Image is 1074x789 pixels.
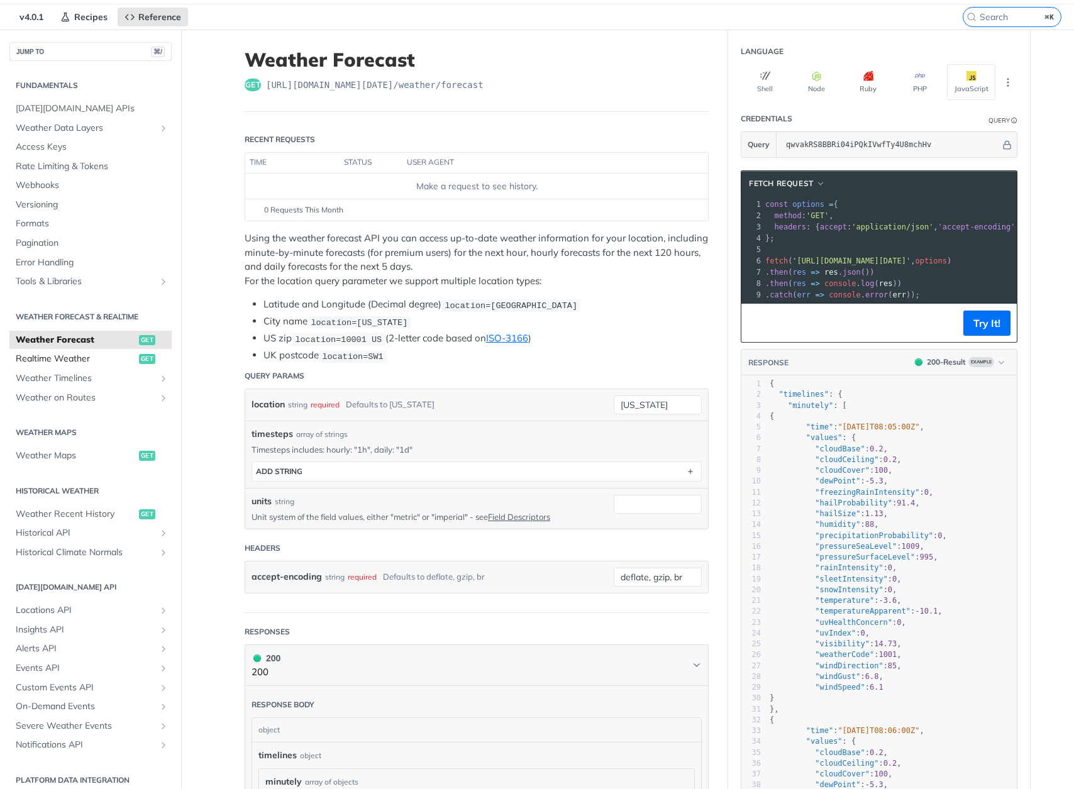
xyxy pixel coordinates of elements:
a: ISO-3166 [486,332,528,344]
span: "cloudBase" [815,444,865,453]
span: 995 [919,553,933,561]
div: 8 [741,278,763,289]
button: Show subpages for Custom Events API [158,683,169,693]
kbd: ⌘K [1042,11,1058,23]
span: : , [770,639,902,648]
span: Insights API [16,624,155,636]
a: Access Keys [9,138,172,157]
div: string [275,496,294,507]
div: 11 [741,487,761,498]
span: console [829,290,861,299]
a: Error Handling [9,253,172,272]
button: Show subpages for Notifications API [158,740,169,750]
span: 0 [888,563,892,572]
a: Weather TimelinesShow subpages for Weather Timelines [9,369,172,388]
h2: Weather Maps [9,427,172,438]
h2: Weather Forecast & realtime [9,311,172,323]
span: { [770,379,774,388]
button: Hide [1000,138,1014,151]
span: { [770,412,774,421]
div: 9 [741,465,761,476]
div: 20 [741,585,761,595]
span: => [816,290,824,299]
span: "snowIntensity" [815,585,883,594]
button: PHP [895,64,944,100]
svg: More ellipsis [1002,77,1014,88]
span: 0 [888,585,892,594]
button: 200200-ResultExample [909,356,1010,368]
div: string [288,395,307,414]
button: Show subpages for Alerts API [158,644,169,654]
span: "visibility" [815,639,870,648]
span: : , [770,618,906,627]
a: Pagination [9,234,172,253]
span: headers [774,223,806,231]
button: Show subpages for Locations API [158,605,169,615]
button: ADD string [252,462,701,481]
button: Show subpages for Insights API [158,625,169,635]
span: "[DATE]T08:05:00Z" [838,422,919,431]
span: then [770,279,788,288]
label: units [252,495,272,508]
a: Weather Recent Historyget [9,505,172,524]
a: Severe Weather EventsShow subpages for Severe Weather Events [9,717,172,736]
span: "hailSize" [815,509,860,518]
span: }; [765,234,775,243]
div: Credentials [741,113,792,124]
a: Insights APIShow subpages for Insights API [9,621,172,639]
span: options [792,200,824,209]
span: : , [770,509,888,518]
button: RESPONSE [748,356,789,369]
span: 10.1 [919,607,938,615]
span: Historical API [16,527,155,539]
span: : , [770,650,902,659]
div: 2 [741,389,761,400]
div: required [348,568,377,586]
span: location=[US_STATE] [311,317,407,327]
span: '[URL][DOMAIN_NAME][DATE]' [792,257,911,265]
span: 'GET' [806,211,829,220]
a: Realtime Weatherget [9,350,172,368]
span: log [861,279,875,288]
span: : , [770,488,933,497]
span: "dewPoint" [815,477,860,485]
span: Access Keys [16,141,169,153]
span: "rainIntensity" [815,563,883,572]
button: Ruby [844,64,892,100]
span: On-Demand Events [16,700,155,713]
a: Custom Events APIShow subpages for Custom Events API [9,678,172,697]
span: : , [770,531,947,540]
span: error [865,290,888,299]
span: "pressureSurfaceLevel" [815,553,915,561]
span: . ( . ( )) [765,279,902,288]
span: get [139,354,155,364]
span: "uvIndex" [815,629,856,637]
span: 14.73 [874,639,897,648]
div: 200 - Result [927,356,966,368]
button: Show subpages for Weather Timelines [158,373,169,383]
div: 3 [741,221,763,233]
div: 24 [741,628,761,639]
a: Events APIShow subpages for Events API [9,659,172,678]
div: 3 [741,400,761,411]
div: 25 [741,639,761,649]
div: 14 [741,519,761,530]
span: location=SW1 [322,351,383,361]
div: 2 [741,210,763,221]
span: res [879,279,893,288]
svg: Chevron [692,660,702,670]
span: 200 [915,358,922,366]
button: Show subpages for On-Demand Events [158,702,169,712]
span: "humidity" [815,520,860,529]
a: Rate Limiting & Tokens [9,157,172,176]
div: 22 [741,606,761,617]
button: 200 200200 [252,651,702,680]
span: 100 [874,466,888,475]
span: Weather Forecast [16,334,136,346]
div: 19 [741,574,761,585]
span: "pressureSeaLevel" [815,542,897,551]
button: Node [792,64,841,100]
button: Show subpages for Severe Weather Events [158,721,169,731]
a: Tools & LibrariesShow subpages for Tools & Libraries [9,272,172,291]
a: Locations APIShow subpages for Locations API [9,601,172,620]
